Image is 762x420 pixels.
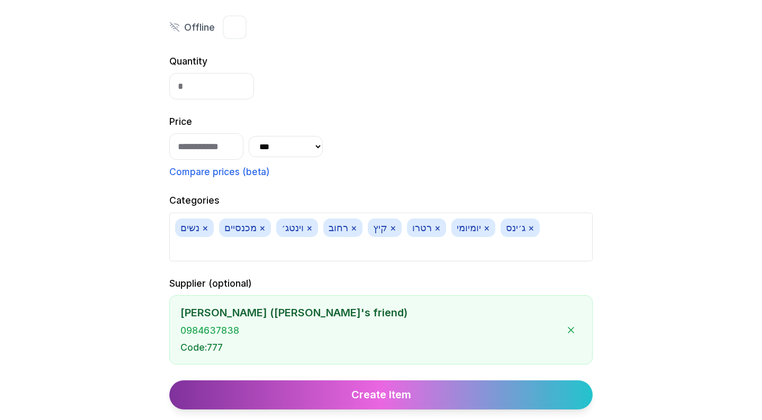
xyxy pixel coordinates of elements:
[169,56,207,67] label: Quantity
[169,116,192,127] label: Price
[351,221,357,234] button: ×
[169,278,252,289] label: Supplier (optional)
[451,218,495,237] span: יומיומי
[202,221,208,234] button: ×
[169,195,220,206] label: Categories
[306,221,313,234] button: ×
[169,165,270,178] button: Compare prices (beta)
[323,218,362,237] span: רחוב
[180,306,560,319] div: [PERSON_NAME] ([PERSON_NAME]'s friend)
[219,218,271,237] span: מכנסיים
[434,221,441,234] button: ×
[169,380,593,409] button: Create Item
[528,221,534,234] button: ×
[184,21,215,34] span: Offline
[390,221,396,234] button: ×
[175,218,214,237] span: נשים
[180,342,560,353] div: Code : 777
[368,218,402,237] span: קיץ
[276,218,318,237] span: וינטג׳
[560,319,582,341] button: Remove consigner
[407,218,446,237] span: רטרו
[484,221,490,234] button: ×
[180,325,560,336] div: 0984637838
[259,221,266,234] button: ×
[501,218,540,237] span: ג׳ינס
